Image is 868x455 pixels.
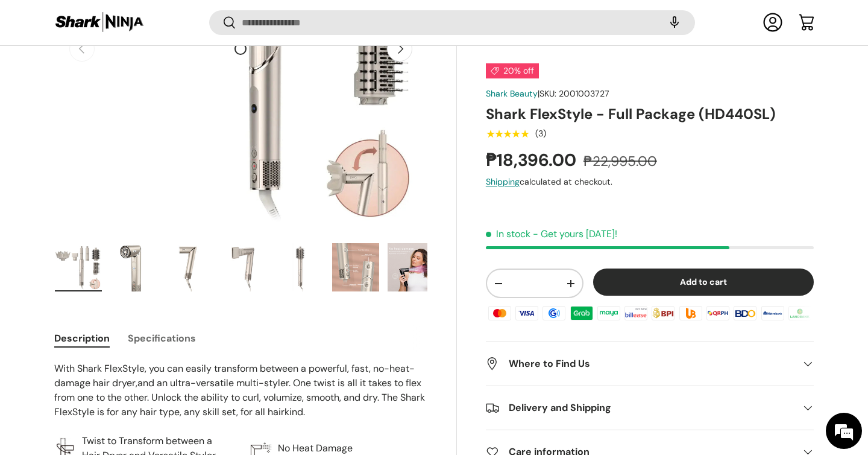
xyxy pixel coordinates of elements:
[486,63,539,78] span: 20% off
[486,88,538,99] a: Shark Beauty
[732,304,758,322] img: bdo
[70,152,166,274] span: We're online!
[166,243,213,291] img: Shark FlexStyle - Full Package (HD440SL)
[221,243,268,291] img: shark-flexstyle-esential-package-air-drying-with-styling-concentrator-unit-left-side-view-sharkni...
[541,304,567,322] img: gcash
[486,343,814,386] summary: Where to Find Us
[6,329,230,372] textarea: Type your message and hit 'Enter'
[486,128,529,140] span: ★★★★★
[486,129,529,139] div: 5.0 out of 5.0 stars
[787,304,813,322] img: landbank
[486,176,814,189] div: calculated at checkout.
[486,401,794,416] h2: Delivery and Shipping
[759,304,785,322] img: metrobank
[568,304,595,322] img: grabpay
[538,88,609,99] span: |
[539,88,556,99] span: SKU:
[583,152,657,170] s: ₱22,995.00
[198,6,227,35] div: Minimize live chat window
[559,88,609,99] span: 2001003727
[277,243,324,291] img: Shark FlexStyle - Full Package (HD440SL)
[54,325,110,352] button: Description
[650,304,676,322] img: bpi
[623,304,649,322] img: billease
[593,269,814,296] button: Add to cart
[486,357,794,372] h2: Where to Find Us
[54,361,427,419] p: With Shark FlexStyle, you can easily transform between a powerful, fast, no-heat-damage hair drye...
[110,243,157,291] img: shark-flexstyle-esential-package-air-drying-unit-full-view-sharkninja-philippines
[486,387,814,430] summary: Delivery and Shipping
[705,304,731,322] img: qrph
[596,304,622,322] img: maya
[514,304,540,322] img: visa
[535,130,546,139] div: (3)
[388,243,435,291] img: shark-flexstyle-esential-package-ho-heat-damage-infographic-full-view-sharkninja-philippines
[128,325,196,352] button: Specifications
[486,304,513,322] img: master
[678,304,704,322] img: ubp
[63,68,203,83] div: Chat with us now
[486,149,579,171] strong: ₱18,396.00
[655,10,694,36] speech-search-button: Search by voice
[54,11,145,34] img: Shark Ninja Philippines
[332,243,379,291] img: shark-flexstyle-esential-package-air-dyring-unit-functions-infographic-full-view-sharkninja-phili...
[486,177,520,188] a: Shipping
[533,228,617,241] p: - Get yours [DATE]!
[486,228,530,241] span: In stock
[55,243,102,291] img: shark-flexstyle-full-package-what's-in-the-box-full-view-sharkninja-philippines
[486,105,814,124] h1: Shark FlexStyle - Full Package (HD440SL)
